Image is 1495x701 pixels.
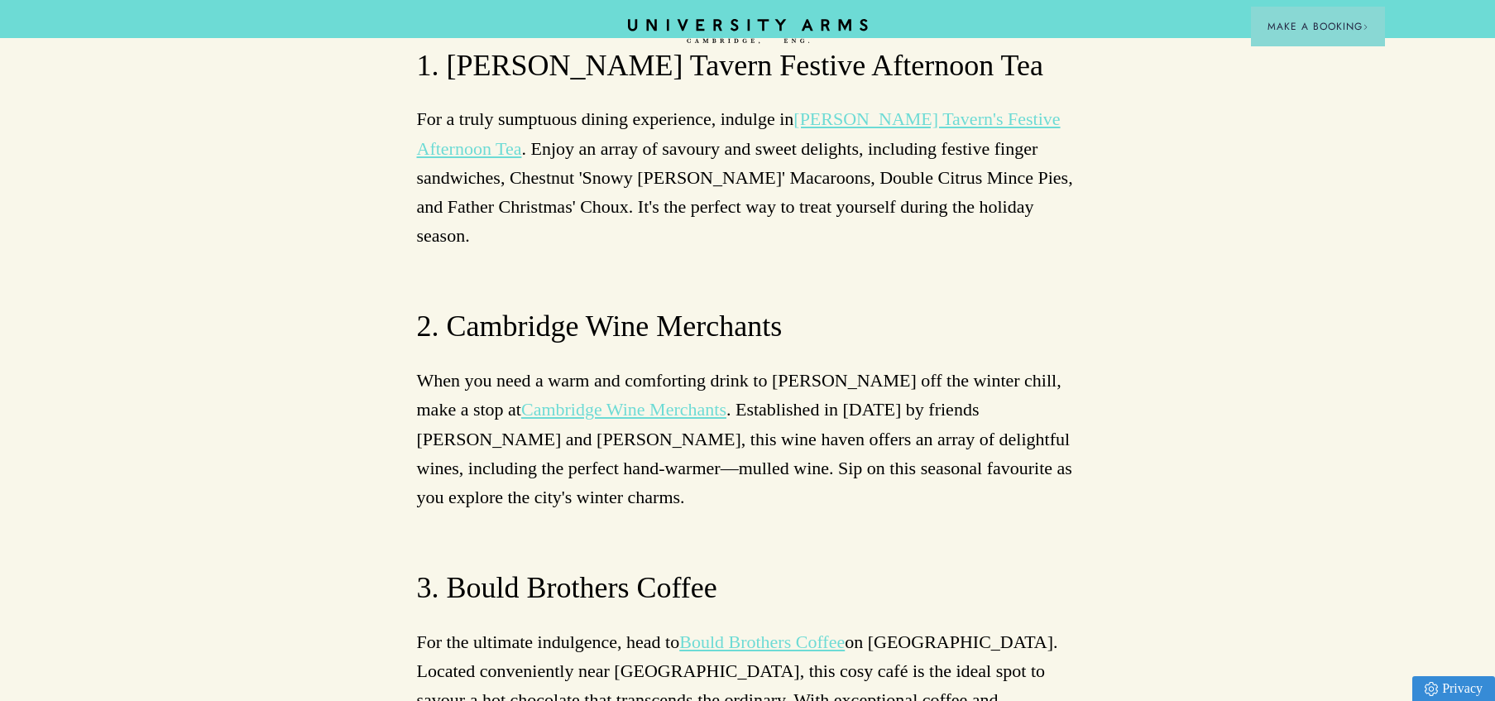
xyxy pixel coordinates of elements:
[1425,682,1438,696] img: Privacy
[1267,19,1368,34] span: Make a Booking
[417,366,1079,511] p: When you need a warm and comforting drink to [PERSON_NAME] off the winter chill, make a stop at ....
[1363,24,1368,30] img: Arrow icon
[1412,676,1495,701] a: Privacy
[628,19,868,45] a: Home
[417,46,1079,86] h3: 1. [PERSON_NAME] Tavern Festive Afternoon Tea
[417,104,1079,250] p: For a truly sumptuous dining experience, indulge in . Enjoy an array of savoury and sweet delight...
[1251,7,1385,46] button: Make a BookingArrow icon
[417,108,1061,158] a: [PERSON_NAME] Tavern's Festive Afternoon Tea
[417,569,1079,608] h3: 3. Bould Brothers Coffee
[417,307,1079,347] h3: 2. Cambridge Wine Merchants
[679,631,845,652] a: Bould Brothers Coffee
[521,399,726,420] a: Cambridge Wine Merchants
